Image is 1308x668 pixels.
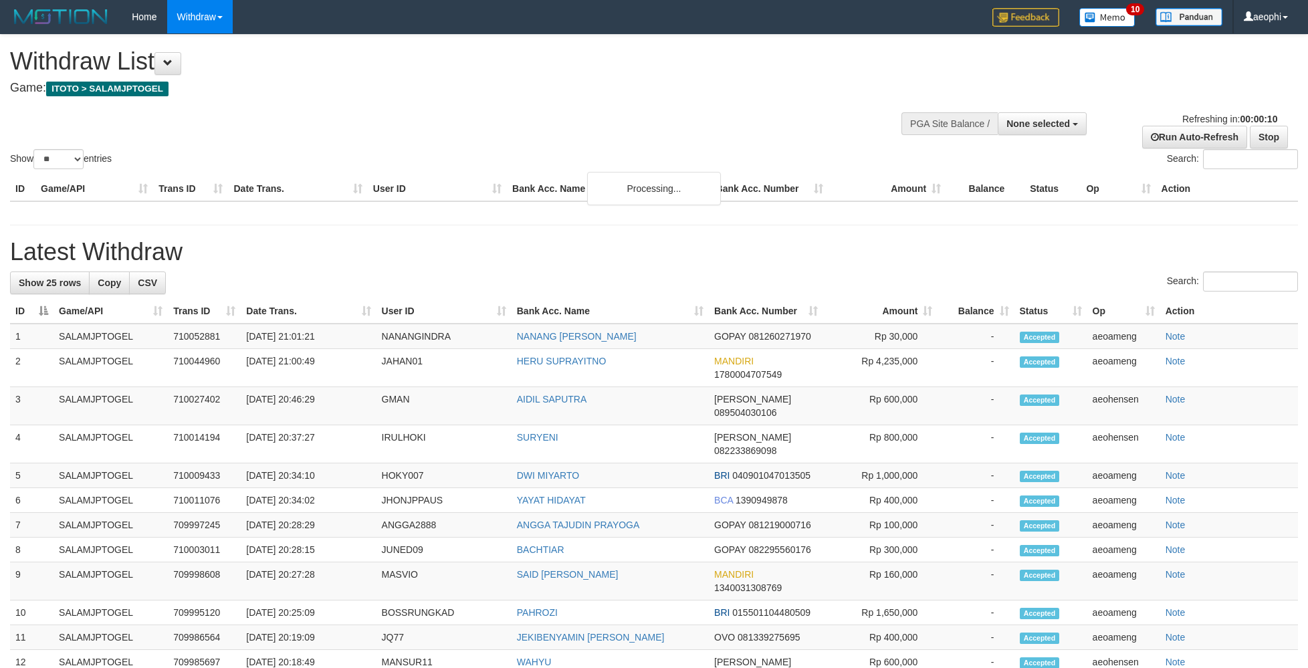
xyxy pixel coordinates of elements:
span: Accepted [1020,633,1060,644]
td: SALAMJPTOGEL [53,349,168,387]
td: SALAMJPTOGEL [53,625,168,650]
span: ITOTO > SALAMJPTOGEL [46,82,169,96]
input: Search: [1203,271,1298,292]
td: Rp 400,000 [823,625,938,650]
a: SAID [PERSON_NAME] [517,569,619,580]
td: JQ77 [376,625,512,650]
th: ID: activate to sort column descending [10,299,53,324]
th: Balance: activate to sort column ascending [938,299,1014,324]
th: Status: activate to sort column ascending [1014,299,1087,324]
a: Note [1166,544,1186,555]
a: Note [1166,432,1186,443]
a: HERU SUPRAYITNO [517,356,607,366]
span: Accepted [1020,520,1060,532]
td: - [938,463,1014,488]
a: Copy [89,271,130,294]
a: YAYAT HIDAYAT [517,495,586,506]
span: Copy 081219000716 to clipboard [748,520,810,530]
td: - [938,349,1014,387]
td: - [938,387,1014,425]
div: PGA Site Balance / [901,112,998,135]
span: MANDIRI [714,569,754,580]
td: 5 [10,463,53,488]
a: SURYENI [517,432,558,443]
td: 709986564 [168,625,241,650]
td: SALAMJPTOGEL [53,324,168,349]
img: panduan.png [1156,8,1222,26]
span: Accepted [1020,395,1060,406]
td: [DATE] 20:27:28 [241,562,376,600]
td: Rp 1,000,000 [823,463,938,488]
td: SALAMJPTOGEL [53,425,168,463]
a: PAHROZI [517,607,558,618]
a: CSV [129,271,166,294]
td: aeoameng [1087,463,1160,488]
input: Search: [1203,149,1298,169]
img: Button%20Memo.svg [1079,8,1135,27]
a: Stop [1250,126,1288,148]
td: Rp 600,000 [823,387,938,425]
td: aeohensen [1087,425,1160,463]
td: aeoameng [1087,538,1160,562]
td: IRULHOKI [376,425,512,463]
a: NANANG [PERSON_NAME] [517,331,637,342]
span: Copy 082233869098 to clipboard [714,445,776,456]
th: Balance [946,177,1024,201]
td: 1 [10,324,53,349]
th: User ID: activate to sort column ascending [376,299,512,324]
td: aeoameng [1087,324,1160,349]
select: Showentries [33,149,84,169]
td: Rp 800,000 [823,425,938,463]
td: 8 [10,538,53,562]
td: 10 [10,600,53,625]
span: [PERSON_NAME] [714,432,791,443]
span: Accepted [1020,608,1060,619]
h1: Latest Withdraw [10,239,1298,265]
td: BOSSRUNGKAD [376,600,512,625]
a: Note [1166,470,1186,481]
span: Copy 1390949878 to clipboard [736,495,788,506]
th: User ID [368,177,507,201]
td: [DATE] 20:19:09 [241,625,376,650]
a: Note [1166,607,1186,618]
img: MOTION_logo.png [10,7,112,27]
span: Copy 082295560176 to clipboard [748,544,810,555]
td: Rp 4,235,000 [823,349,938,387]
td: Rp 30,000 [823,324,938,349]
td: 710003011 [168,538,241,562]
span: Copy 081260271970 to clipboard [748,331,810,342]
td: - [938,625,1014,650]
td: JAHAN01 [376,349,512,387]
td: Rp 300,000 [823,538,938,562]
td: 709998608 [168,562,241,600]
td: [DATE] 20:25:09 [241,600,376,625]
h1: Withdraw List [10,48,859,75]
a: Note [1166,394,1186,405]
span: [PERSON_NAME] [714,657,791,667]
span: None selected [1006,118,1070,129]
a: AIDIL SAPUTRA [517,394,587,405]
th: Bank Acc. Name [507,177,710,201]
td: - [938,488,1014,513]
span: Copy 1780004707549 to clipboard [714,369,782,380]
a: Note [1166,657,1186,667]
a: WAHYU [517,657,552,667]
td: aeoameng [1087,625,1160,650]
span: MANDIRI [714,356,754,366]
span: Accepted [1020,356,1060,368]
label: Search: [1167,149,1298,169]
th: Date Trans.: activate to sort column ascending [241,299,376,324]
span: Copy 1340031308769 to clipboard [714,582,782,593]
a: DWI MIYARTO [517,470,579,481]
span: Refreshing in: [1182,114,1277,124]
td: - [938,425,1014,463]
span: OVO [714,632,735,643]
img: Feedback.jpg [992,8,1059,27]
th: Trans ID [153,177,228,201]
td: aeoameng [1087,349,1160,387]
span: Copy 015501104480509 to clipboard [732,607,810,618]
a: BACHTIAR [517,544,564,555]
td: SALAMJPTOGEL [53,463,168,488]
span: Accepted [1020,495,1060,507]
th: Bank Acc. Number [711,177,829,201]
